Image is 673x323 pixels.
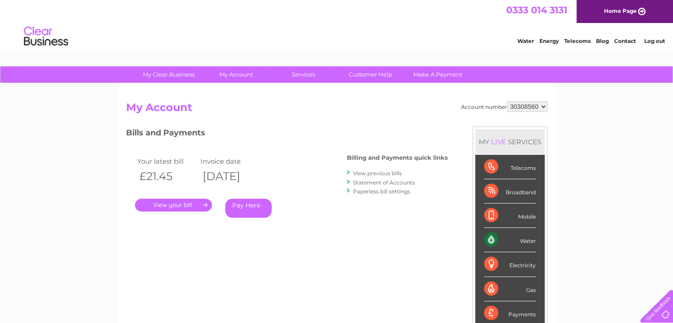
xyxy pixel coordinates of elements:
[132,66,205,83] a: My Clear Business
[484,252,536,277] div: Electricity
[475,129,545,154] div: MY SERVICES
[128,5,546,43] div: Clear Business is a trading name of Verastar Limited (registered in [GEOGRAPHIC_DATA] No. 3667643...
[135,155,199,167] td: Your latest bill
[135,199,212,211] a: .
[484,277,536,301] div: Gas
[484,155,536,179] div: Telecoms
[489,138,508,146] div: LIVE
[267,66,340,83] a: Services
[539,38,559,44] a: Energy
[644,38,665,44] a: Log out
[198,167,262,185] th: [DATE]
[517,38,534,44] a: Water
[564,38,591,44] a: Telecoms
[135,167,199,185] th: £21.45
[401,66,474,83] a: Make A Payment
[353,170,402,177] a: View previous bills
[596,38,609,44] a: Blog
[614,38,636,44] a: Contact
[347,154,448,161] h4: Billing and Payments quick links
[198,155,262,167] td: Invoice date
[334,66,407,83] a: Customer Help
[200,66,273,83] a: My Account
[484,179,536,204] div: Broadband
[461,101,547,112] div: Account number
[484,204,536,228] div: Mobile
[126,101,547,118] h2: My Account
[484,228,536,252] div: Water
[506,4,567,15] a: 0333 014 3131
[353,188,410,195] a: Paperless bill settings
[126,127,448,142] h3: Bills and Payments
[225,199,272,218] a: Pay Here
[23,23,69,50] img: logo.png
[353,179,415,186] a: Statement of Accounts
